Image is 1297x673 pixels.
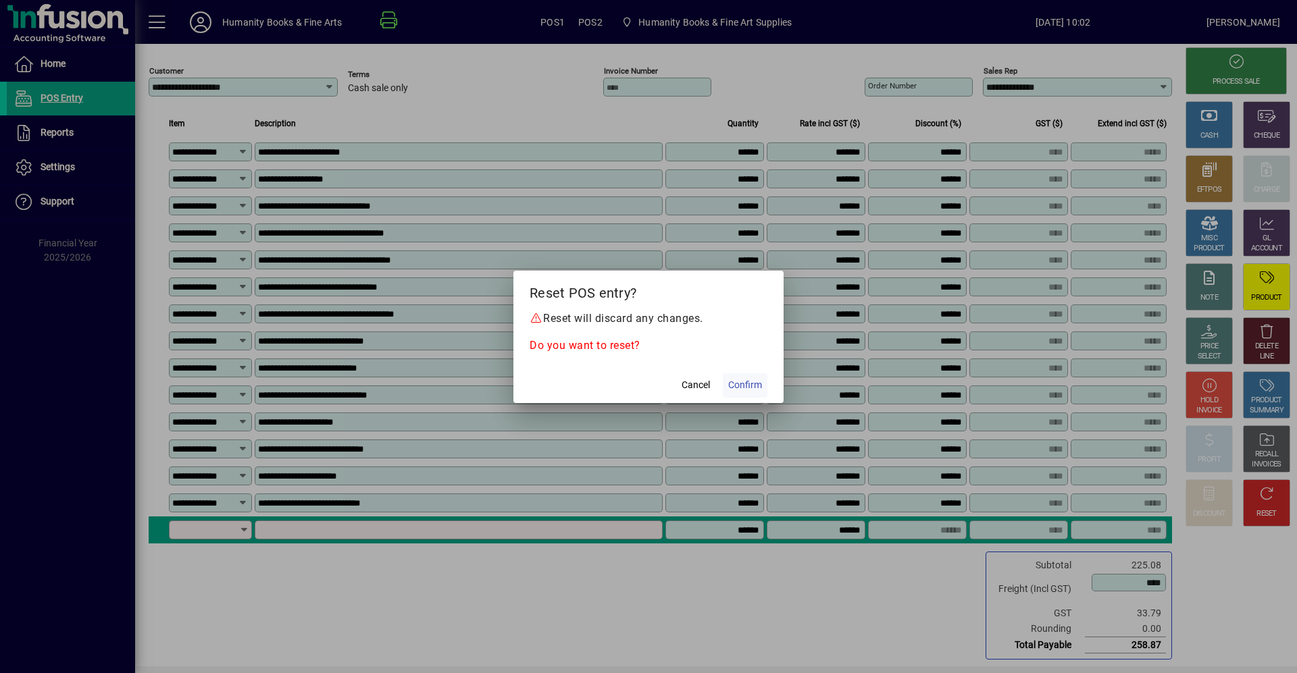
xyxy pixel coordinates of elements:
[530,311,767,327] p: Reset will discard any changes.
[728,378,762,392] span: Confirm
[682,378,710,392] span: Cancel
[513,271,784,310] h2: Reset POS entry?
[723,373,767,398] button: Confirm
[530,338,767,354] p: Do you want to reset?
[674,373,717,398] button: Cancel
